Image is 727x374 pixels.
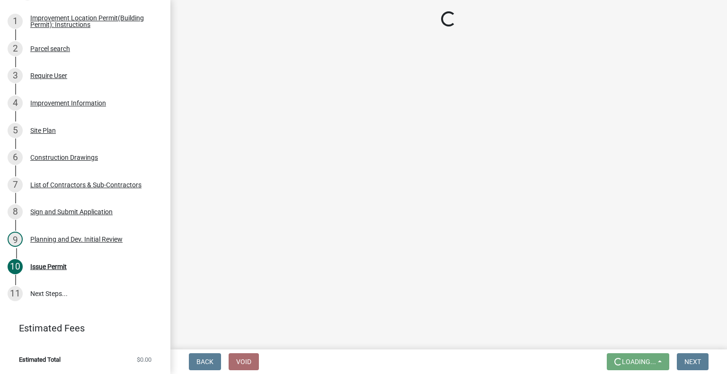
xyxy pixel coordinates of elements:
[8,177,23,192] div: 7
[229,353,259,370] button: Void
[677,353,709,370] button: Next
[8,232,23,247] div: 9
[30,154,98,161] div: Construction Drawings
[137,357,151,363] span: $0.00
[196,358,213,365] span: Back
[622,358,656,365] span: Loading...
[8,204,23,219] div: 8
[30,263,67,270] div: Issue Permit
[189,353,221,370] button: Back
[30,182,142,188] div: List of Contractors & Sub-Contractors
[30,72,67,79] div: Require User
[8,259,23,274] div: 10
[8,68,23,83] div: 3
[30,127,56,134] div: Site Plan
[8,14,23,29] div: 1
[8,123,23,138] div: 5
[30,100,106,106] div: Improvement Information
[8,150,23,165] div: 6
[30,236,123,243] div: Planning and Dev. Initial Review
[30,209,113,215] div: Sign and Submit Application
[19,357,61,363] span: Estimated Total
[8,286,23,301] div: 11
[684,358,701,365] span: Next
[8,319,155,338] a: Estimated Fees
[607,353,669,370] button: Loading...
[30,45,70,52] div: Parcel search
[30,15,155,28] div: Improvement Location Permit(Building Permit): Instructions
[8,96,23,111] div: 4
[8,41,23,56] div: 2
